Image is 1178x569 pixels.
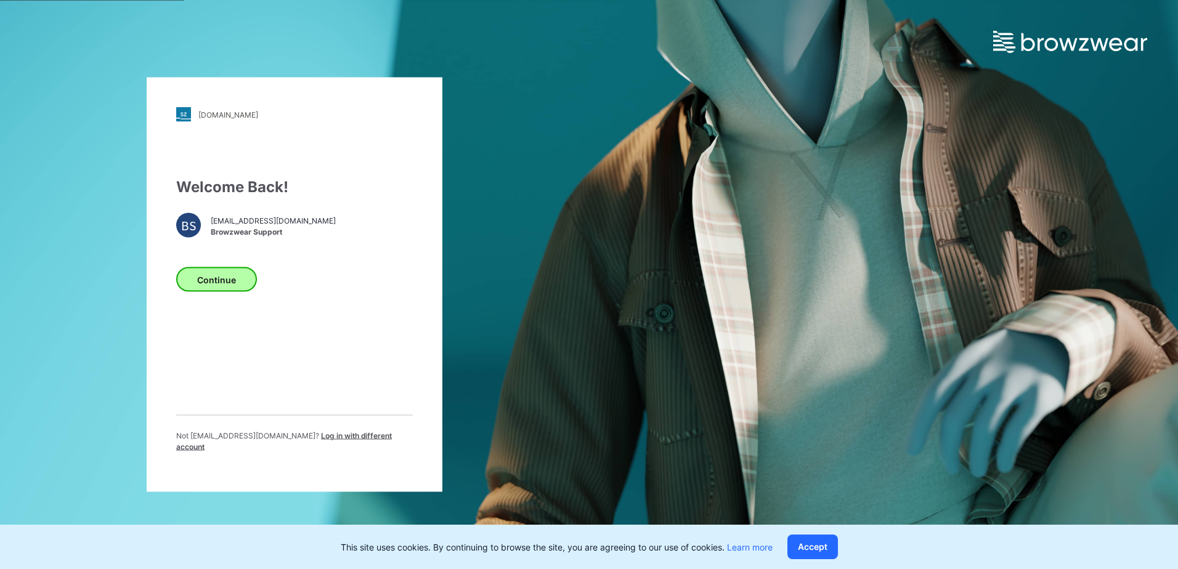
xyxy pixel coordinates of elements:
[727,542,773,552] a: Learn more
[211,215,336,226] span: [EMAIL_ADDRESS][DOMAIN_NAME]
[787,535,838,559] button: Accept
[993,31,1147,53] img: browzwear-logo.e42bd6dac1945053ebaf764b6aa21510.svg
[198,110,258,119] div: [DOMAIN_NAME]
[176,107,413,122] a: [DOMAIN_NAME]
[341,541,773,554] p: This site uses cookies. By continuing to browse the site, you are agreeing to our use of cookies.
[176,430,413,453] p: Not [EMAIL_ADDRESS][DOMAIN_NAME] ?
[176,107,191,122] img: stylezone-logo.562084cfcfab977791bfbf7441f1a819.svg
[176,213,201,238] div: BS
[176,267,257,292] button: Continue
[176,176,413,198] div: Welcome Back!
[211,226,336,237] span: Browzwear Support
